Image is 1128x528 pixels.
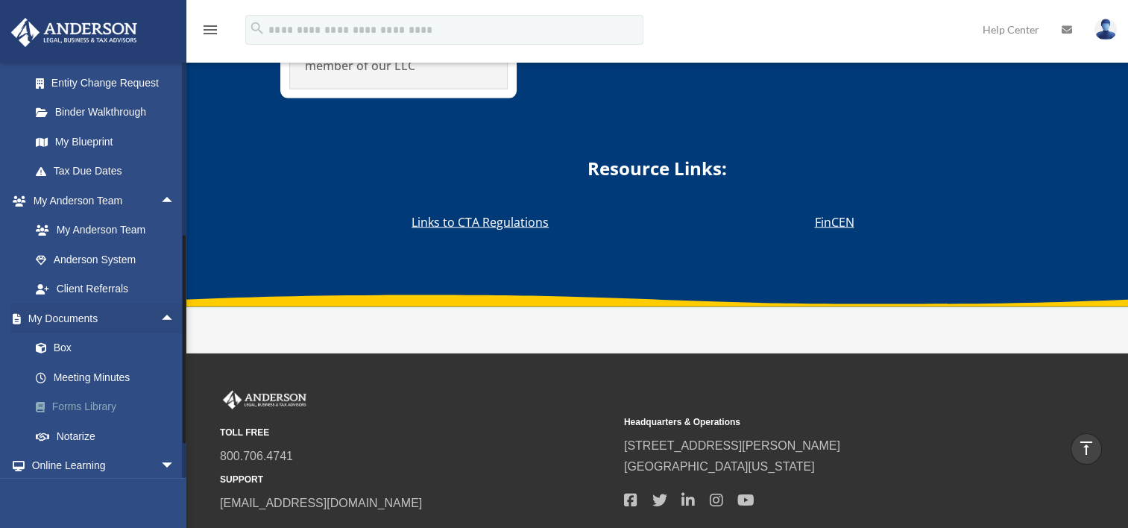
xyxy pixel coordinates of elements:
a: Tax Due Dates [21,157,198,186]
span: arrow_drop_up [160,186,190,216]
a: vertical_align_top [1071,433,1102,465]
a: Binder Walkthrough [21,98,198,128]
i: menu [201,21,219,39]
a: Forms Library [21,392,198,422]
a: menu [201,26,219,39]
a: My Documentsarrow_drop_up [10,304,198,333]
a: My Anderson Teamarrow_drop_up [10,186,198,216]
small: Headquarters & Operations [624,415,1018,430]
span: arrow_drop_up [160,304,190,334]
a: [STREET_ADDRESS][PERSON_NAME] [624,439,840,452]
a: My Blueprint [21,127,198,157]
a: Client Referrals [21,274,198,304]
a: [EMAIL_ADDRESS][DOMAIN_NAME] [220,497,422,509]
a: Notarize [21,421,198,451]
i: search [249,20,265,37]
a: Box [21,333,198,363]
a: My Anderson Team [21,216,198,245]
small: SUPPORT [220,472,614,488]
a: Anderson System [21,245,198,274]
a: [GEOGRAPHIC_DATA][US_STATE] [624,460,815,473]
span: arrow_drop_down [160,451,190,482]
p: Links to CTA Regulations [412,212,549,233]
img: User Pic [1094,19,1117,40]
img: Anderson Advisors Platinum Portal [220,391,309,410]
a: Meeting Minutes [21,362,198,392]
a: Entity Change Request [21,68,198,98]
i: vertical_align_top [1077,439,1095,457]
h5: I am the manager and my spouse is the 100% member of our LLC [305,31,492,74]
p: FinCEN [814,212,854,233]
a: Online Learningarrow_drop_down [10,451,198,481]
img: Anderson Advisors Platinum Portal [7,18,142,47]
small: TOLL FREE [220,425,614,441]
a: 800.706.4741 [220,450,293,462]
p: Resource Links: [431,153,883,184]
